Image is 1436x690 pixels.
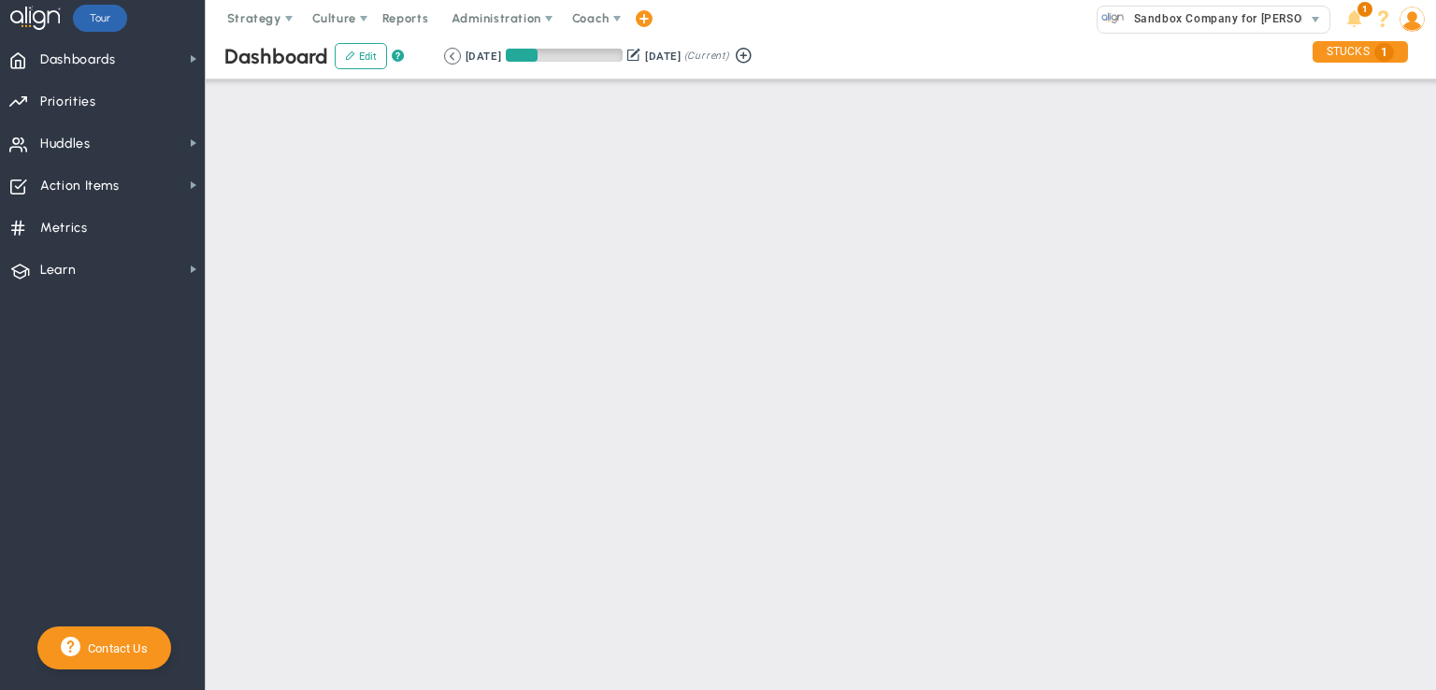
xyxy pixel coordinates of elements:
[40,40,116,79] span: Dashboards
[444,48,461,65] button: Go to previous period
[645,48,681,65] div: [DATE]
[1125,7,1354,31] span: Sandbox Company for [PERSON_NAME]
[40,124,91,164] span: Huddles
[1302,7,1329,33] span: select
[1101,7,1125,30] img: 33419.Company.photo
[227,11,281,25] span: Strategy
[466,48,501,65] div: [DATE]
[1400,7,1425,32] img: 93338.Person.photo
[1357,2,1372,17] span: 1
[572,11,610,25] span: Coach
[1313,41,1408,63] div: STUCKS
[1374,43,1394,62] span: 1
[452,11,540,25] span: Administration
[80,641,148,655] span: Contact Us
[40,166,120,206] span: Action Items
[335,43,387,69] button: Edit
[40,251,76,290] span: Learn
[224,44,328,69] span: Dashboard
[40,82,96,122] span: Priorities
[506,49,623,62] div: Period Progress: 27% Day 25 of 90 with 65 remaining.
[312,11,356,25] span: Culture
[40,208,88,248] span: Metrics
[684,48,729,65] span: (Current)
